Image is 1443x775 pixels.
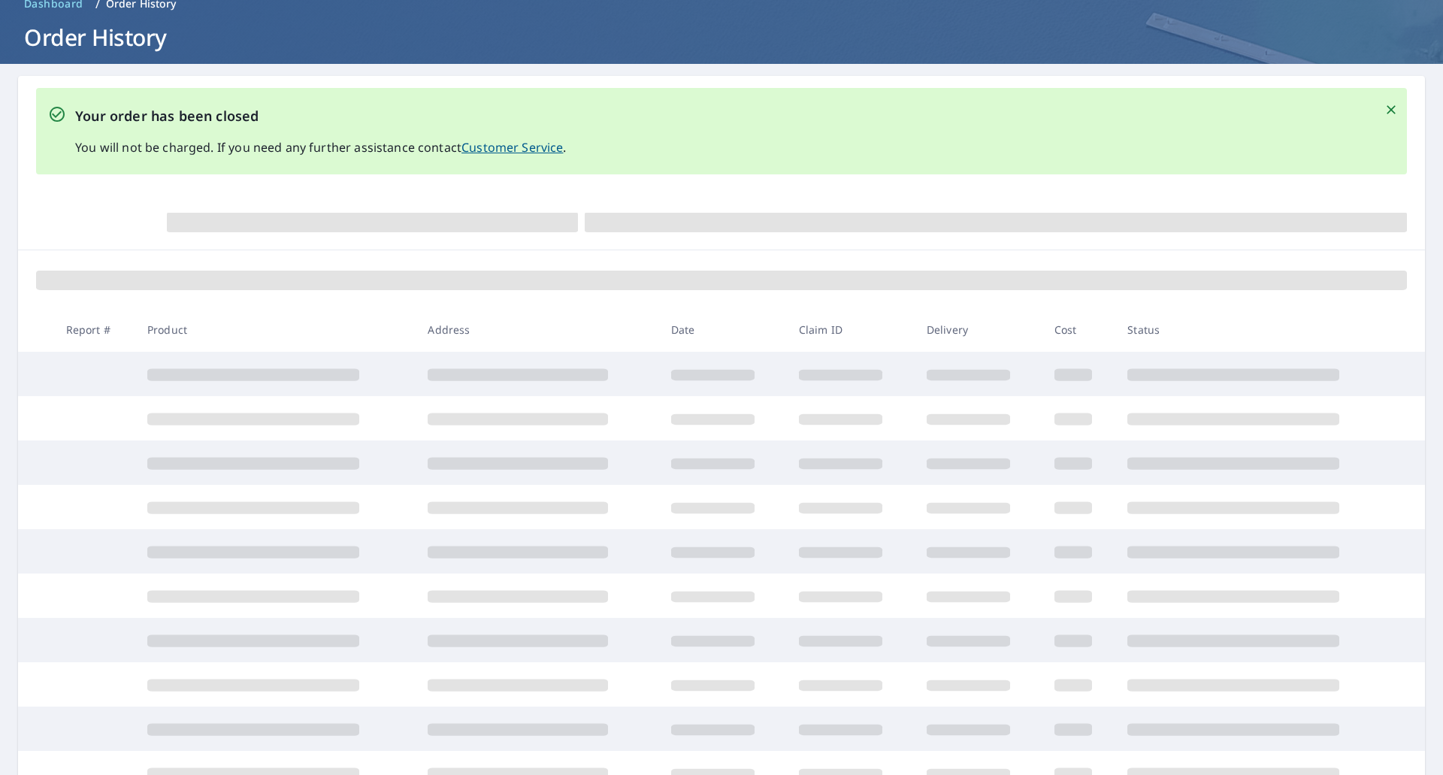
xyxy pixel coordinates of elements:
[461,139,563,156] a: Customer Service
[75,138,567,156] p: You will not be charged. If you need any further assistance contact .
[416,307,658,352] th: Address
[75,106,567,126] p: Your order has been closed
[1042,307,1116,352] th: Cost
[1115,307,1396,352] th: Status
[135,307,416,352] th: Product
[1381,100,1401,120] button: Close
[18,22,1425,53] h1: Order History
[659,307,787,352] th: Date
[787,307,915,352] th: Claim ID
[54,307,135,352] th: Report #
[915,307,1042,352] th: Delivery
